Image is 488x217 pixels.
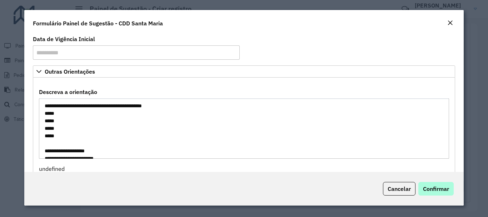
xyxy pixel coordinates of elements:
[388,185,411,192] span: Cancelar
[33,65,455,78] a: Outras Orientações
[33,35,95,43] label: Data de Vigência Inicial
[423,185,449,192] span: Confirmar
[383,182,415,196] button: Cancelar
[45,69,95,74] span: Outras Orientações
[447,20,453,26] em: Fechar
[445,19,455,28] button: Close
[39,88,97,96] label: Descreva a orientação
[39,165,65,172] span: undefined
[33,78,455,177] div: Outras Orientações
[418,182,454,196] button: Confirmar
[33,19,163,28] h4: Formulário Painel de Sugestão - CDD Santa Maria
